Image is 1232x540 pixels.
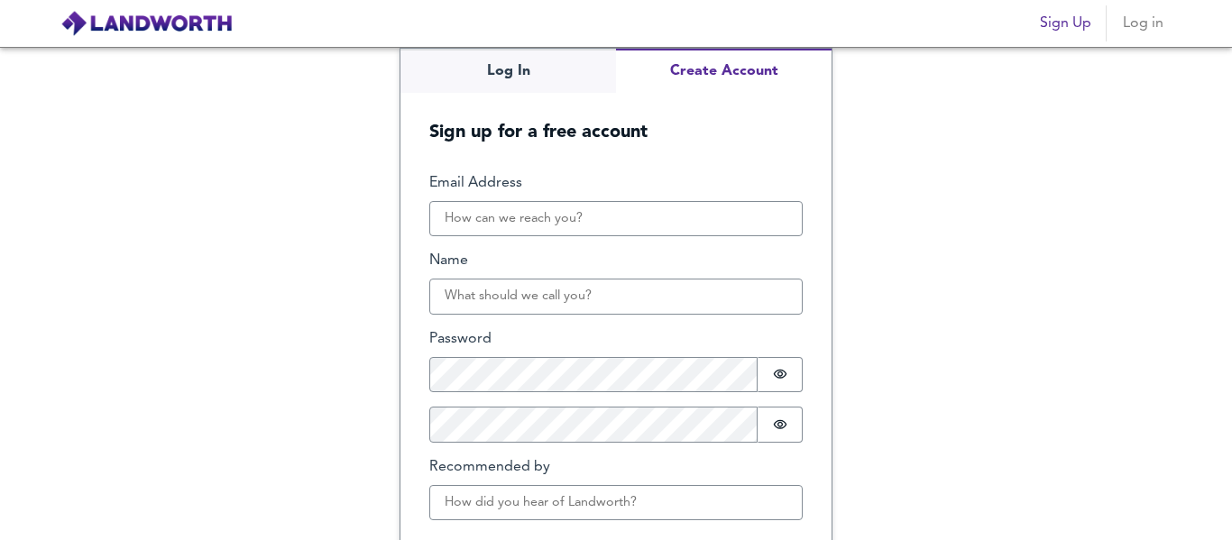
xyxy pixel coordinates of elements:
[429,329,803,350] label: Password
[758,407,803,443] button: Show password
[758,357,803,393] button: Show password
[429,485,803,521] input: How did you hear of Landworth?
[60,10,233,37] img: logo
[429,279,803,315] input: What should we call you?
[400,49,616,93] button: Log In
[1121,11,1164,36] span: Log in
[616,49,832,93] button: Create Account
[429,201,803,237] input: How can we reach you?
[1033,5,1099,41] button: Sign Up
[429,251,803,271] label: Name
[429,457,803,478] label: Recommended by
[400,93,832,144] h5: Sign up for a free account
[1114,5,1172,41] button: Log in
[1040,11,1091,36] span: Sign Up
[429,173,803,194] label: Email Address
